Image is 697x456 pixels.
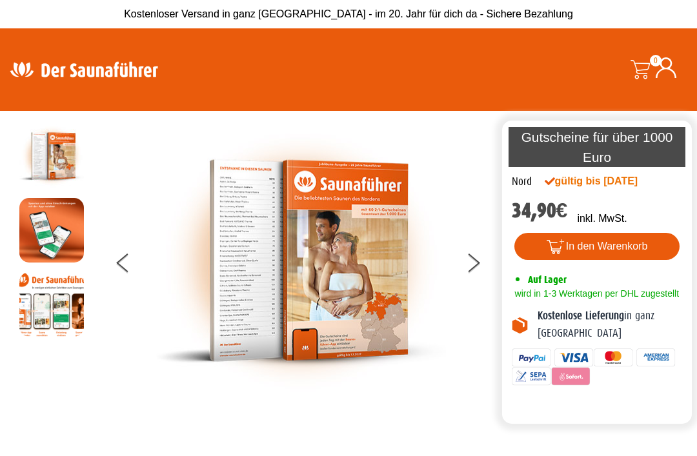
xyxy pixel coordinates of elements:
span: Auf Lager [528,273,567,286]
div: gültig bis [DATE] [545,173,651,189]
img: der-saunafuehrer-2025-nord [156,124,446,397]
img: Anleitung7tn [19,272,84,337]
p: in ganz [GEOGRAPHIC_DATA] [538,308,683,342]
span: Kostenloser Versand in ganz [GEOGRAPHIC_DATA] - im 20. Jahr für dich da - Sichere Bezahlung [124,8,573,19]
p: Gutscheine für über 1000 Euro [509,127,686,167]
button: In den Warenkorb [514,233,680,260]
img: der-saunafuehrer-2025-nord [19,124,84,188]
span: € [556,199,568,223]
img: MOCKUP-iPhone_regional [19,198,84,263]
span: 0 [650,55,662,66]
p: inkl. MwSt. [577,211,627,226]
div: Nord [512,173,532,190]
span: wird in 1-3 Werktagen per DHL zugestellt [512,288,679,299]
bdi: 34,90 [512,199,568,223]
b: Kostenlose Lieferung [538,310,624,322]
